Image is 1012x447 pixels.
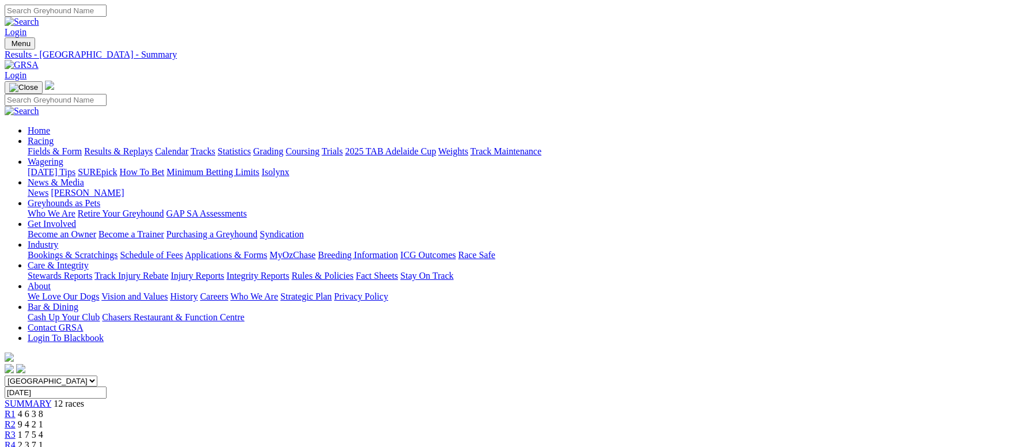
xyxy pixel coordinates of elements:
[28,271,92,281] a: Stewards Reports
[270,250,316,260] a: MyOzChase
[5,409,16,419] a: R1
[155,146,188,156] a: Calendar
[28,240,58,249] a: Industry
[28,198,100,208] a: Greyhounds as Pets
[78,209,164,218] a: Retire Your Greyhound
[28,281,51,291] a: About
[28,209,1007,219] div: Greyhounds as Pets
[318,250,398,260] a: Breeding Information
[28,146,1007,157] div: Racing
[230,291,278,301] a: Who We Are
[28,229,1007,240] div: Get Involved
[28,250,118,260] a: Bookings & Scratchings
[170,271,224,281] a: Injury Reports
[28,188,1007,198] div: News & Media
[170,291,198,301] a: History
[84,146,153,156] a: Results & Replays
[28,209,75,218] a: Who We Are
[28,323,83,332] a: Contact GRSA
[471,146,541,156] a: Track Maintenance
[28,291,1007,302] div: About
[16,364,25,373] img: twitter.svg
[54,399,84,408] span: 12 races
[28,146,82,156] a: Fields & Form
[94,271,168,281] a: Track Injury Rebate
[28,250,1007,260] div: Industry
[5,387,107,399] input: Select date
[28,219,76,229] a: Get Involved
[5,60,39,70] img: GRSA
[185,250,267,260] a: Applications & Forms
[28,167,75,177] a: [DATE] Tips
[261,167,289,177] a: Isolynx
[166,167,259,177] a: Minimum Betting Limits
[345,146,436,156] a: 2025 TAB Adelaide Cup
[12,39,31,48] span: Menu
[28,229,96,239] a: Become an Owner
[5,37,35,50] button: Toggle navigation
[28,312,100,322] a: Cash Up Your Club
[334,291,388,301] a: Privacy Policy
[166,229,257,239] a: Purchasing a Greyhound
[18,409,43,419] span: 4 6 3 8
[5,50,1007,60] a: Results - [GEOGRAPHIC_DATA] - Summary
[5,430,16,440] a: R3
[321,146,343,156] a: Trials
[5,419,16,429] a: R2
[120,250,183,260] a: Schedule of Fees
[5,17,39,27] img: Search
[200,291,228,301] a: Careers
[253,146,283,156] a: Grading
[191,146,215,156] a: Tracks
[28,260,89,270] a: Care & Integrity
[28,126,50,135] a: Home
[5,364,14,373] img: facebook.svg
[28,157,63,166] a: Wagering
[9,83,38,92] img: Close
[28,312,1007,323] div: Bar & Dining
[28,333,104,343] a: Login To Blackbook
[400,271,453,281] a: Stay On Track
[18,430,43,440] span: 1 7 5 4
[101,291,168,301] a: Vision and Values
[18,419,43,429] span: 9 4 2 1
[51,188,124,198] a: [PERSON_NAME]
[356,271,398,281] a: Fact Sheets
[5,106,39,116] img: Search
[102,312,244,322] a: Chasers Restaurant & Function Centre
[166,209,247,218] a: GAP SA Assessments
[400,250,456,260] a: ICG Outcomes
[218,146,251,156] a: Statistics
[98,229,164,239] a: Become a Trainer
[458,250,495,260] a: Race Safe
[28,167,1007,177] div: Wagering
[260,229,304,239] a: Syndication
[438,146,468,156] a: Weights
[5,399,51,408] a: SUMMARY
[5,94,107,106] input: Search
[5,353,14,362] img: logo-grsa-white.png
[5,70,26,80] a: Login
[226,271,289,281] a: Integrity Reports
[28,291,99,301] a: We Love Our Dogs
[28,271,1007,281] div: Care & Integrity
[281,291,332,301] a: Strategic Plan
[286,146,320,156] a: Coursing
[28,302,78,312] a: Bar & Dining
[28,136,54,146] a: Racing
[28,177,84,187] a: News & Media
[120,167,165,177] a: How To Bet
[28,188,48,198] a: News
[78,167,117,177] a: SUREpick
[5,5,107,17] input: Search
[291,271,354,281] a: Rules & Policies
[5,81,43,94] button: Toggle navigation
[45,81,54,90] img: logo-grsa-white.png
[5,27,26,37] a: Login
